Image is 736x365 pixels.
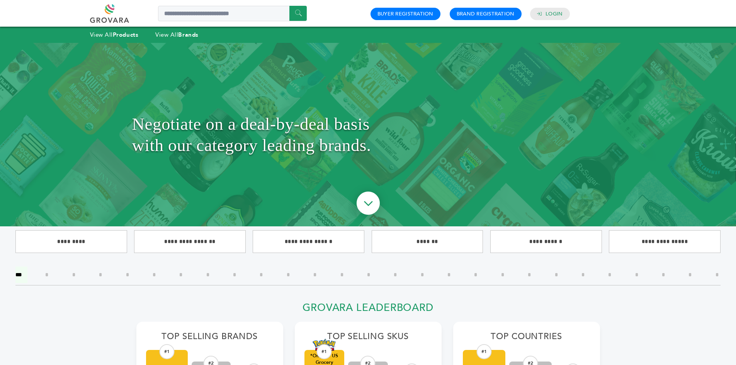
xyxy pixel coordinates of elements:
strong: Products [113,31,138,39]
img: *Only for US Grocery Stores* Pokemon TCG 10 Card Booster Pack – Newest Release (Case of 144 Packs... [313,339,336,351]
a: Brand Registration [457,10,515,17]
div: #1 [159,344,174,359]
h2: Top Selling Brands [146,331,274,346]
a: View AllProducts [90,31,139,39]
img: ourBrandsHeroArrow.png [348,184,389,225]
a: Buyer Registration [377,10,433,17]
input: Search a product or brand... [158,6,307,21]
h2: Grovara Leaderboard [136,302,600,318]
h2: Top Countries [463,331,590,346]
a: View AllBrands [155,31,199,39]
div: #1 [476,344,491,359]
h2: Top Selling SKUs [304,331,432,346]
div: #1 [317,344,332,359]
a: Login [546,10,563,17]
strong: Brands [178,31,198,39]
h1: Negotiate on a deal-by-deal basis with our category leading brands. [132,62,604,207]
